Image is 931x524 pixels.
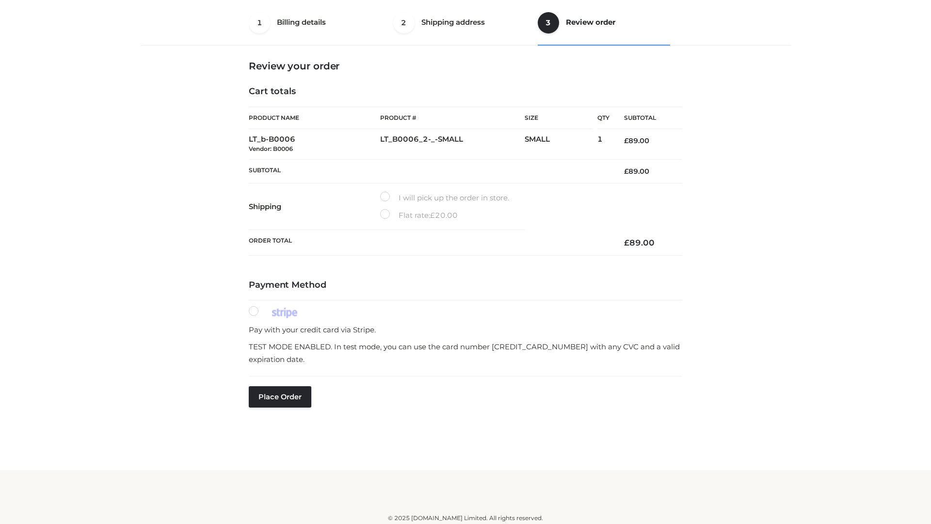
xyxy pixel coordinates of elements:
bdi: 89.00 [624,238,655,247]
small: Vendor: B0006 [249,145,293,152]
th: Product Name [249,107,380,129]
th: Product # [380,107,525,129]
td: 1 [597,129,610,160]
p: TEST MODE ENABLED. In test mode, you can use the card number [CREDIT_CARD_NUMBER] with any CVC an... [249,341,682,365]
p: Pay with your credit card via Stripe. [249,324,682,336]
div: © 2025 [DOMAIN_NAME] Limited. All rights reserved. [144,513,787,523]
th: Order Total [249,230,610,256]
span: £ [624,238,629,247]
h4: Payment Method [249,280,682,291]
td: LT_B0006_2-_-SMALL [380,129,525,160]
bdi: 20.00 [430,211,458,220]
td: SMALL [525,129,597,160]
label: Flat rate: [380,209,458,222]
bdi: 89.00 [624,167,649,176]
th: Subtotal [249,159,610,183]
td: LT_b-B0006 [249,129,380,160]
h4: Cart totals [249,86,682,97]
bdi: 89.00 [624,136,649,145]
th: Subtotal [610,107,682,129]
button: Place order [249,386,311,408]
span: £ [430,211,435,220]
label: I will pick up the order in store. [380,192,509,204]
span: £ [624,167,628,176]
th: Shipping [249,183,380,230]
h3: Review your order [249,60,682,72]
span: £ [624,136,628,145]
th: Size [525,107,593,129]
th: Qty [597,107,610,129]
